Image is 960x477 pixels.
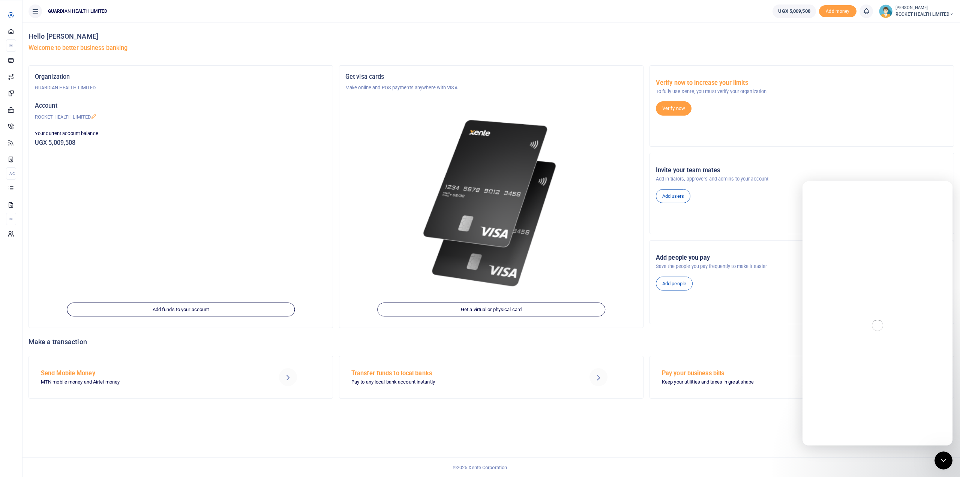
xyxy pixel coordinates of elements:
[656,263,948,270] p: Save the people you pay frequently to make it easier
[819,5,856,18] li: Toup your wallet
[656,167,948,174] h5: Invite your team mates
[351,378,560,386] p: Pay to any local bank account instantly
[28,356,333,399] a: Send Mobile Money MTN mobile money and Airtel money
[35,139,327,147] h5: UGX 5,009,508
[28,44,954,52] h5: Welcome to better business banking
[656,88,948,95] p: To fully use Xente, you must verify your organization
[879,5,954,18] a: profile-user [PERSON_NAME] ROCKET HEALTH LIMITED
[35,73,327,81] h5: Organization
[819,5,856,18] span: Add money
[6,39,16,52] li: M
[339,356,643,399] a: Transfer funds to local banks Pay to any local bank account instantly
[656,189,690,203] a: Add users
[35,102,327,110] h5: Account
[819,8,856,14] a: Add money
[879,5,892,18] img: profile-user
[35,130,327,137] p: Your current account balance
[345,84,637,92] p: Make online and POS payments anywhere with VISA
[6,167,16,180] li: Ac
[418,110,564,297] img: xente-_physical_cards.png
[377,302,605,317] a: Get a virtual or physical card
[35,113,327,121] p: ROCKET HEALTH LIMITED
[67,302,295,317] a: Add funds to your account
[895,5,954,11] small: [PERSON_NAME]
[662,378,870,386] p: Keep your utilities and taxes in great shape
[769,5,819,18] li: Wallet ballance
[35,84,327,92] p: GUARDIAN HEALTH LIMITED
[895,11,954,18] span: ROCKET HEALTH LIMITED
[656,101,691,116] a: Verify now
[656,175,948,183] p: Add initiators, approvers and admins to your account
[351,370,560,377] h5: Transfer funds to local banks
[778,8,810,15] span: UGX 5,009,508
[649,356,954,399] a: Pay your business bills Keep your utilities and taxes in great shape
[41,378,249,386] p: MTN mobile money and Airtel money
[656,79,948,87] h5: Verify now to increase your limits
[345,73,637,81] h5: Get visa cards
[28,338,954,346] h4: Make a transaction
[934,451,952,469] iframe: Intercom live chat
[45,8,110,15] span: GUARDIAN HEALTH LIMITED
[656,277,693,291] a: Add people
[802,181,952,445] iframe: Intercom live chat
[6,213,16,225] li: M
[28,32,954,41] h4: Hello [PERSON_NAME]
[41,370,249,377] h5: Send Mobile Money
[772,5,816,18] a: UGX 5,009,508
[662,370,870,377] h5: Pay your business bills
[656,254,948,262] h5: Add people you pay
